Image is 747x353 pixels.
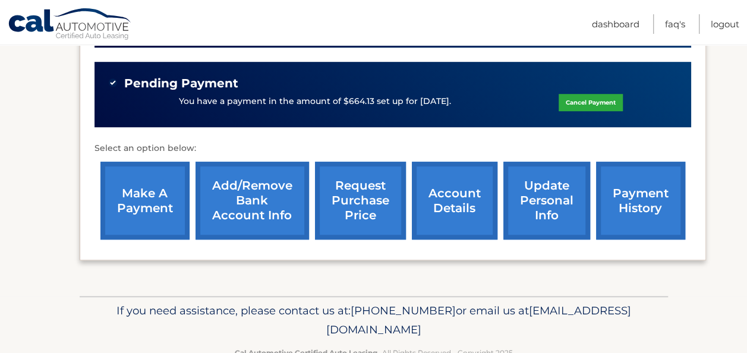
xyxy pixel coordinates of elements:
a: Add/Remove bank account info [196,162,309,239]
img: check-green.svg [109,78,117,87]
a: Cal Automotive [8,8,133,42]
p: You have a payment in the amount of $664.13 set up for [DATE]. [179,95,451,108]
a: update personal info [503,162,590,239]
a: Cancel Payment [559,94,623,111]
p: Select an option below: [94,141,691,156]
span: [EMAIL_ADDRESS][DOMAIN_NAME] [326,304,631,336]
a: Logout [711,14,739,34]
span: [PHONE_NUMBER] [351,304,456,317]
a: Dashboard [592,14,639,34]
a: make a payment [100,162,190,239]
a: request purchase price [315,162,406,239]
a: account details [412,162,497,239]
p: If you need assistance, please contact us at: or email us at [87,301,660,339]
a: payment history [596,162,685,239]
a: FAQ's [665,14,685,34]
span: Pending Payment [124,76,238,91]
